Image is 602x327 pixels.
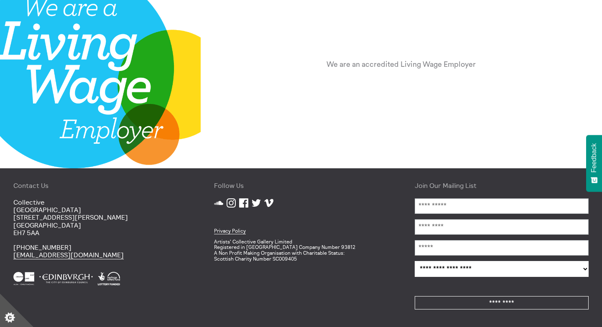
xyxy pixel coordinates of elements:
[214,239,388,262] p: Artists' Collective Gallery Limited Registered in [GEOGRAPHIC_DATA] Company Number 93812 A Non Pr...
[590,143,598,172] span: Feedback
[13,198,187,237] p: Collective [GEOGRAPHIC_DATA] [STREET_ADDRESS][PERSON_NAME] [GEOGRAPHIC_DATA] EH7 5AA
[13,272,34,285] img: Creative Scotland
[13,182,187,189] h4: Contact Us
[415,182,589,189] h4: Join Our Mailing List
[214,182,388,189] h4: Follow Us
[327,59,476,70] p: We are an accredited Living Wage Employer
[13,251,124,259] a: [EMAIL_ADDRESS][DOMAIN_NAME]
[586,135,602,192] button: Feedback - Show survey
[98,272,120,285] img: Heritage Lottery Fund
[13,243,187,259] p: [PHONE_NUMBER]
[39,272,93,285] img: City Of Edinburgh Council White
[214,228,246,234] a: Privacy Policy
